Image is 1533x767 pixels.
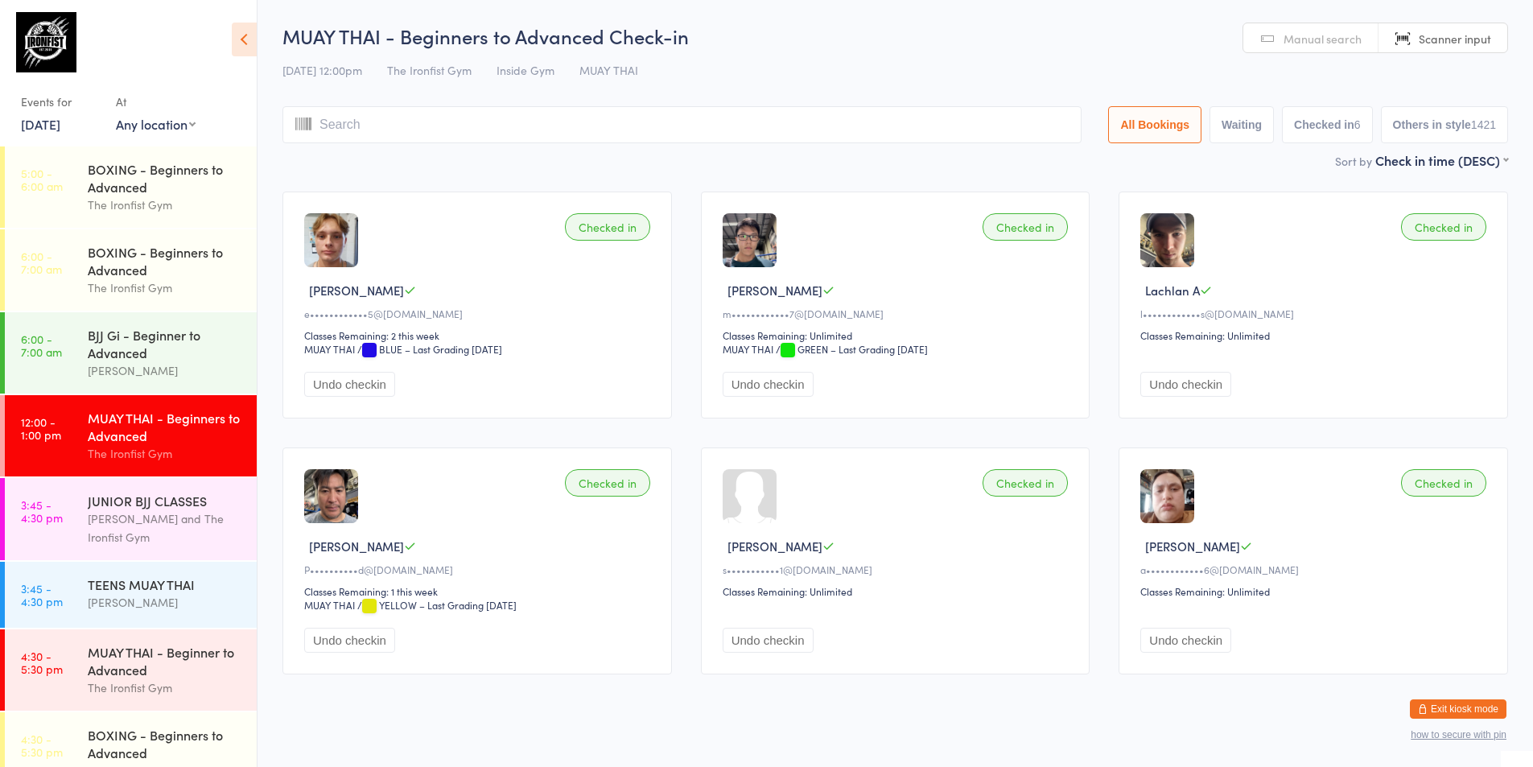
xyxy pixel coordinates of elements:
[304,307,655,320] div: e••••••••••••5@[DOMAIN_NAME]
[565,469,650,497] div: Checked in
[1471,118,1496,131] div: 1421
[1410,699,1506,719] button: Exit kiosk mode
[1140,584,1491,598] div: Classes Remaining: Unlimited
[88,243,243,278] div: BOXING - Beginners to Advanced
[357,598,517,612] span: / YELLOW – Last Grading [DATE]
[88,409,243,444] div: MUAY THAI - Beginners to Advanced
[5,229,257,311] a: 6:00 -7:00 amBOXING - Beginners to AdvancedThe Ironfist Gym
[727,282,822,299] span: [PERSON_NAME]
[282,62,362,78] span: [DATE] 12:00pm
[1140,469,1194,523] img: image1698303466.png
[723,307,1074,320] div: m••••••••••••7@[DOMAIN_NAME]
[16,12,76,72] img: The Ironfist Gym
[282,23,1508,49] h2: MUAY THAI - Beginners to Advanced Check-in
[357,342,502,356] span: / BLUE – Last Grading [DATE]
[21,249,62,275] time: 6:00 - 7:00 am
[723,213,777,267] img: image1712809769.png
[723,372,814,397] button: Undo checkin
[88,509,243,546] div: [PERSON_NAME] and The Ironfist Gym
[1145,538,1240,555] span: [PERSON_NAME]
[88,492,243,509] div: JUNIOR BJJ CLASSES
[21,732,63,758] time: 4:30 - 5:30 pm
[1140,307,1491,320] div: l••••••••••••s@[DOMAIN_NAME]
[727,538,822,555] span: [PERSON_NAME]
[116,89,196,115] div: At
[497,62,554,78] span: Inside Gym
[309,538,404,555] span: [PERSON_NAME]
[88,160,243,196] div: BOXING - Beginners to Advanced
[723,628,814,653] button: Undo checkin
[88,361,243,380] div: [PERSON_NAME]
[1282,106,1373,143] button: Checked in6
[304,628,395,653] button: Undo checkin
[304,213,358,267] img: image1739514321.png
[21,89,100,115] div: Events for
[304,342,355,356] div: MUAY THAI
[304,598,355,612] div: MUAY THAI
[1140,563,1491,576] div: a••••••••••••6@[DOMAIN_NAME]
[21,498,63,524] time: 3:45 - 4:30 pm
[723,584,1074,598] div: Classes Remaining: Unlimited
[304,372,395,397] button: Undo checkin
[88,444,243,463] div: The Ironfist Gym
[5,312,257,394] a: 6:00 -7:00 amBJJ Gi - Beginner to Advanced[PERSON_NAME]
[723,328,1074,342] div: Classes Remaining: Unlimited
[1140,328,1491,342] div: Classes Remaining: Unlimited
[21,415,61,441] time: 12:00 - 1:00 pm
[309,282,404,299] span: [PERSON_NAME]
[5,478,257,560] a: 3:45 -4:30 pmJUNIOR BJJ CLASSES[PERSON_NAME] and The Ironfist Gym
[387,62,472,78] span: The Ironfist Gym
[88,196,243,214] div: The Ironfist Gym
[723,563,1074,576] div: s•••••••••••1@[DOMAIN_NAME]
[5,562,257,628] a: 3:45 -4:30 pmTEENS MUAY THAI[PERSON_NAME]
[88,593,243,612] div: [PERSON_NAME]
[21,332,62,358] time: 6:00 - 7:00 am
[5,146,257,228] a: 5:00 -6:00 amBOXING - Beginners to AdvancedThe Ironfist Gym
[304,469,358,523] img: image1732525672.png
[1419,31,1491,47] span: Scanner input
[1401,469,1486,497] div: Checked in
[1140,628,1231,653] button: Undo checkin
[88,643,243,678] div: MUAY THAI - Beginner to Advanced
[88,575,243,593] div: TEENS MUAY THAI
[1145,282,1200,299] span: Lachlan A
[1284,31,1362,47] span: Manual search
[88,678,243,697] div: The Ironfist Gym
[88,278,243,297] div: The Ironfist Gym
[1108,106,1201,143] button: All Bookings
[116,115,196,133] div: Any location
[21,582,63,608] time: 3:45 - 4:30 pm
[88,726,243,761] div: BOXING - Beginners to Advanced
[723,342,773,356] div: MUAY THAI
[5,629,257,711] a: 4:30 -5:30 pmMUAY THAI - Beginner to AdvancedThe Ironfist Gym
[579,62,638,78] span: MUAY THAI
[304,584,655,598] div: Classes Remaining: 1 this week
[21,167,63,192] time: 5:00 - 6:00 am
[5,395,257,476] a: 12:00 -1:00 pmMUAY THAI - Beginners to AdvancedThe Ironfist Gym
[1140,372,1231,397] button: Undo checkin
[1210,106,1274,143] button: Waiting
[776,342,928,356] span: / GREEN – Last Grading [DATE]
[21,649,63,675] time: 4:30 - 5:30 pm
[565,213,650,241] div: Checked in
[983,469,1068,497] div: Checked in
[21,115,60,133] a: [DATE]
[1375,151,1508,169] div: Check in time (DESC)
[88,326,243,361] div: BJJ Gi - Beginner to Advanced
[1335,153,1372,169] label: Sort by
[983,213,1068,241] div: Checked in
[282,106,1082,143] input: Search
[1411,729,1506,740] button: how to secure with pin
[1140,213,1194,267] img: image1692596323.png
[1401,213,1486,241] div: Checked in
[1354,118,1361,131] div: 6
[304,328,655,342] div: Classes Remaining: 2 this week
[1381,106,1508,143] button: Others in style1421
[304,563,655,576] div: P••••••••••d@[DOMAIN_NAME]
